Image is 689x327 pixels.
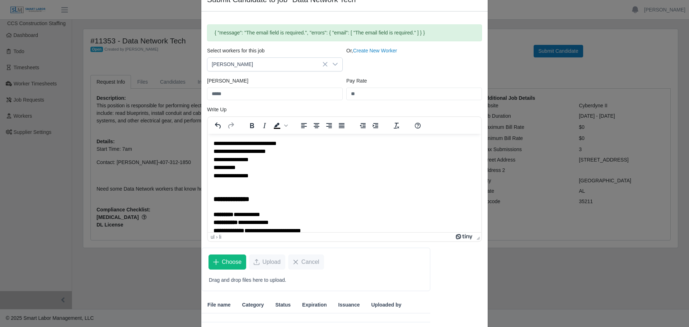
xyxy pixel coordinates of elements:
div: { "message": "The email field is required.", "errors": { "email": [ "The email field is required.... [207,24,482,41]
iframe: Rich Text Area [208,134,481,232]
label: [PERSON_NAME] [207,77,248,85]
span: Choose [222,258,242,266]
span: Cancel [301,258,319,266]
button: Clear formatting [390,121,403,131]
button: Align center [310,121,323,131]
div: › [216,234,218,240]
label: Pay Rate [346,77,367,85]
span: Issuance [338,301,360,309]
span: Jermaine Brown [207,58,328,71]
button: Redo [225,121,237,131]
span: Uploaded by [371,301,401,309]
div: li [219,234,221,240]
button: Bold [246,121,258,131]
button: Decrease indent [357,121,369,131]
button: Upload [249,254,285,270]
label: Select workers for this job [207,47,264,55]
button: Increase indent [369,121,381,131]
div: ul [211,234,215,240]
a: Create New Worker [353,48,397,53]
div: Or, [344,47,484,71]
div: Background color Black [271,121,289,131]
p: Drag and drop files here to upload. [209,276,423,284]
button: Align left [298,121,310,131]
span: Status [275,301,291,309]
span: Upload [262,258,281,266]
button: Undo [212,121,224,131]
span: Expiration [302,301,327,309]
a: Powered by Tiny [456,234,474,240]
button: Cancel [288,254,324,270]
button: Italic [258,121,271,131]
button: Align right [323,121,335,131]
button: Choose [208,254,246,270]
div: Press the Up and Down arrow keys to resize the editor. [474,233,481,241]
span: Category [242,301,264,309]
span: File name [207,301,231,309]
label: Write Up [207,106,226,113]
button: Justify [336,121,348,131]
button: Help [412,121,424,131]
